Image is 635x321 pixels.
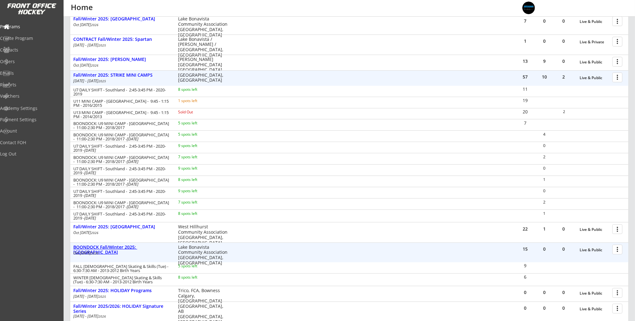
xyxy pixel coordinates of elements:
button: more_vert [612,37,622,46]
div: 0 [535,290,554,295]
div: 1 [535,177,554,182]
div: 8 spots left [178,178,219,182]
div: 0 [554,19,573,23]
em: [DATE] [84,170,96,176]
div: FALL [DEMOGRAPHIC_DATA] Skating & Skills (Tue) - 6:30-7:30 AM - 2013-2012 Birth Years [73,264,170,273]
div: 0 [535,189,554,193]
div: U7 DAILY SHIFT - Southland - 2:45-3:45 PM - 2020-2019 - [73,144,170,152]
div: 8 spots left [178,88,219,91]
div: 1 [516,39,535,43]
div: 20 [516,110,535,114]
div: BOONDOCK: U9 MINI CAMP - [GEOGRAPHIC_DATA] - 11:00-2:30 PM - 2018/2017 - [73,133,170,141]
div: 57 [516,75,535,79]
em: [DATE] [127,159,138,164]
em: [DATE] [84,147,96,153]
button: more_vert [612,57,622,67]
div: 9 spots left [178,166,219,170]
div: 7 spots left [178,200,219,204]
em: 2025 [98,43,106,47]
div: U13 MINI CAMP - [GEOGRAPHIC_DATA] - 9:45 - 1:15 PM - 2014/2013 [73,111,170,119]
div: BOONDOCK: U9 MINI CAMP - [GEOGRAPHIC_DATA] - 11:00-2:30 PM - 2018/2017 - [73,178,170,186]
div: 7 spots left [178,155,219,159]
div: 0 [554,306,573,310]
div: Oct [DATE] [73,231,170,235]
div: Live & Public [580,60,609,64]
div: Oct [DATE] [73,251,170,255]
div: 0 [535,144,554,148]
div: Live & Public [580,19,609,24]
div: 1 spots left [178,99,219,103]
div: Oct [DATE] [73,23,170,27]
div: Live & Public [580,76,609,80]
div: Oct [DATE] [73,63,170,67]
div: Live & Public [580,248,609,252]
em: [DATE] [84,193,96,198]
div: [PERSON_NAME][GEOGRAPHIC_DATA] [GEOGRAPHIC_DATA], [GEOGRAPHIC_DATA] [178,57,228,78]
div: 1 [535,227,554,231]
div: 13 [516,59,535,63]
div: [DATE] - [DATE] [73,79,170,83]
div: 5 spots left [178,121,219,125]
div: 0 [554,39,573,43]
div: 19 [516,98,535,103]
em: 2026 [98,314,106,318]
div: U7 DAILY SHIFT - Southland - 2:45-3:45 PM - 2020-2019 - [73,167,170,175]
div: Live & Public [580,307,609,311]
button: more_vert [612,16,622,26]
div: [DATE] - [DATE] [73,295,170,298]
div: 10 [535,75,554,79]
em: 2026 [91,231,98,235]
div: 2 [554,75,573,79]
div: 4 [535,132,554,136]
div: U7 DAILY SHIFT - Southland - 2:45-3:45 PM - 2020-2019 [73,88,170,96]
em: [DATE] [127,204,138,209]
em: [DATE] [127,181,138,187]
div: Lake Bonavista Community Association [GEOGRAPHIC_DATA], [GEOGRAPHIC_DATA] [178,245,228,266]
div: CONTRACT Fall/Winter 2025: Spartan [73,37,171,42]
button: more_vert [612,304,622,313]
em: 2025 [98,294,106,299]
div: 7 [516,19,535,23]
div: 5 spots left [178,264,219,268]
div: 0 [554,247,573,251]
div: U7 DAILY SHIFT - Southland - 2:45-3:45 PM - 2020-2019 - [73,189,170,198]
div: BOONDOCK: U9 MINI CAMP - [GEOGRAPHIC_DATA] - 11:00-2:30 PM - 2018/2017 - [73,201,170,209]
div: Live & Public [580,291,609,296]
div: 0 [535,247,554,251]
div: 2 [535,200,554,204]
div: 0 [535,19,554,23]
div: 7 [516,121,535,125]
div: U7 DAILY SHIFT - Southland - 2:45-3:45 PM - 2020-2019 - [73,212,170,220]
div: 11 [516,87,535,91]
div: 6 [516,275,535,279]
button: more_vert [612,245,622,254]
div: 1 [535,211,554,215]
div: 9 spots left [178,144,219,148]
div: Fall/Winter 2025: [GEOGRAPHIC_DATA] [73,16,171,22]
div: 8 spots left [178,275,219,279]
div: Lake Bonavista / [PERSON_NAME] / [GEOGRAPHIC_DATA], [GEOGRAPHIC_DATA] [178,37,228,58]
div: 0 [535,166,554,170]
div: 5 spots left [178,133,219,136]
div: WINTER [DEMOGRAPHIC_DATA] Skating & Skills (Tue) - 6:30-7:30 AM - 2013-2012 Birth Years [73,276,170,284]
em: 2026 [91,251,98,255]
div: Live & Private [580,40,609,44]
div: Lake Bonavista Community Association [GEOGRAPHIC_DATA], [GEOGRAPHIC_DATA] [178,16,228,37]
div: West Hillhurst Community Association [GEOGRAPHIC_DATA], [GEOGRAPHIC_DATA] [178,224,228,245]
button: more_vert [612,224,622,234]
div: [GEOGRAPHIC_DATA], [GEOGRAPHIC_DATA] [178,73,228,83]
div: Trico, FCA, Bowness Calgary, [GEOGRAPHIC_DATA] [178,288,228,304]
div: BOONDOCK: U9 MINI CAMP - [GEOGRAPHIC_DATA] - 11:00-2:30 PM - 2018/2017 [73,122,170,130]
div: 9 spots left [178,189,219,193]
div: Fall/Winter 2025: STRIKE MINI CAMPS [73,73,171,78]
div: Fall/Winter 2025: HOLIDAY Programs [73,288,171,293]
div: BOONDOCK: U9 MINI CAMP - [GEOGRAPHIC_DATA] - 11:00-2:30 PM - 2018/2017 - [73,155,170,164]
em: 2026 [91,23,98,27]
div: [DATE] - [DATE] [73,314,170,318]
div: 15 [516,247,535,251]
div: 0 [554,290,573,295]
div: 0 [554,59,573,63]
div: 0 [535,39,554,43]
em: [DATE] [127,136,138,142]
div: 9 [535,59,554,63]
